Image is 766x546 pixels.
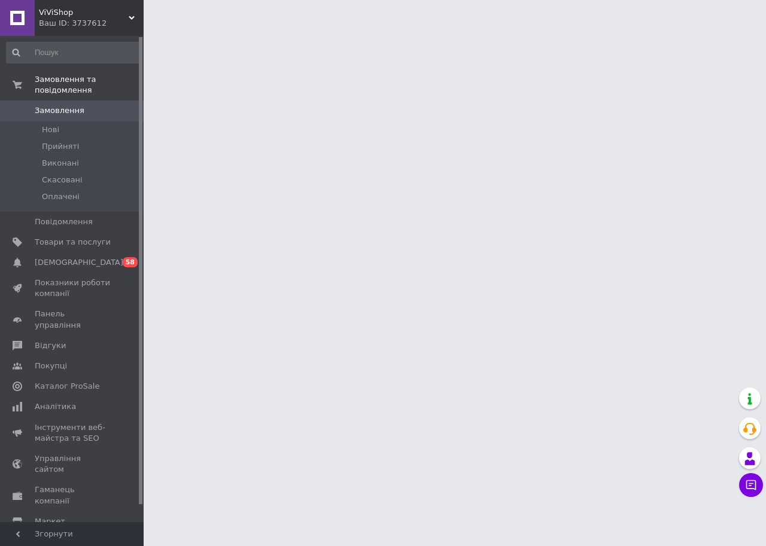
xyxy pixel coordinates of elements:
span: Замовлення [35,105,84,116]
span: Інструменти веб-майстра та SEO [35,422,111,444]
span: Повідомлення [35,216,93,227]
span: Показники роботи компанії [35,277,111,299]
span: Покупці [35,361,67,371]
span: Управління сайтом [35,453,111,475]
span: Скасовані [42,175,83,185]
span: Прийняті [42,141,79,152]
span: Панель управління [35,309,111,330]
span: Каталог ProSale [35,381,99,392]
span: Нові [42,124,59,135]
input: Пошук [6,42,141,63]
span: Аналітика [35,401,76,412]
span: Гаманець компанії [35,484,111,506]
button: Чат з покупцем [739,473,763,497]
div: Ваш ID: 3737612 [39,18,144,29]
span: [DEMOGRAPHIC_DATA] [35,257,123,268]
span: Маркет [35,516,65,527]
span: Оплачені [42,191,80,202]
span: ViViShop [39,7,129,18]
span: Виконані [42,158,79,169]
span: 58 [123,257,138,267]
span: Товари та послуги [35,237,111,248]
span: Замовлення та повідомлення [35,74,144,96]
span: Відгуки [35,340,66,351]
